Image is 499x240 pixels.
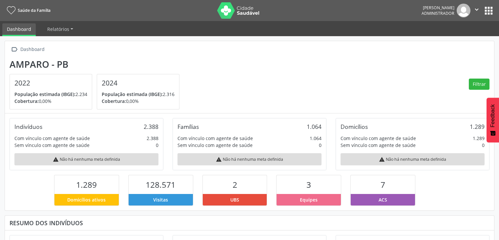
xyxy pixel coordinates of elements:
[5,5,51,16] a: Saúde da Família
[310,135,322,142] div: 1.064
[422,11,454,16] span: Administrador
[469,79,489,90] button: Filtrar
[14,91,75,97] span: População estimada (IBGE):
[381,179,385,190] span: 7
[19,45,46,54] div: Dashboard
[102,98,126,104] span: Cobertura:
[177,153,322,165] div: Não há nenhuma meta definida
[144,123,158,130] div: 2.388
[102,91,163,97] span: População estimada (IBGE):
[156,142,158,149] div: 0
[341,142,416,149] div: Sem vínculo com agente de saúde
[2,23,36,36] a: Dashboard
[14,142,90,149] div: Sem vínculo com agente de saúde
[14,153,158,165] div: Não há nenhuma meta definida
[307,123,322,130] div: 1.064
[146,179,176,190] span: 128.571
[300,196,318,203] span: Equipes
[14,123,42,130] div: Indivíduos
[147,135,158,142] div: 2.388
[10,59,184,70] div: Amparo - PB
[177,123,199,130] div: Famílias
[457,4,470,17] img: img
[14,91,87,98] p: 2.234
[102,91,175,98] p: 2.316
[177,135,253,142] div: Com vínculo com agente de saúde
[153,196,168,203] span: Visitas
[230,196,239,203] span: UBS
[14,98,87,105] p: 0,00%
[379,156,385,162] i: warning
[341,123,368,130] div: Domicílios
[47,26,69,32] span: Relatórios
[53,156,59,162] i: warning
[306,179,311,190] span: 3
[14,79,87,87] h4: 2022
[341,135,416,142] div: Com vínculo com agente de saúde
[10,45,46,54] a:  Dashboard
[43,23,78,35] a: Relatórios
[216,156,222,162] i: warning
[319,142,322,149] div: 0
[177,142,253,149] div: Sem vínculo com agente de saúde
[233,179,237,190] span: 2
[473,135,485,142] div: 1.289
[10,45,19,54] i: 
[102,98,175,105] p: 0,00%
[18,8,51,13] span: Saúde da Família
[473,6,480,13] i: 
[483,5,494,16] button: apps
[470,123,485,130] div: 1.289
[67,196,106,203] span: Domicílios ativos
[470,4,483,17] button: 
[482,142,485,149] div: 0
[10,219,489,227] div: Resumo dos indivíduos
[341,153,485,165] div: Não há nenhuma meta definida
[490,104,496,127] span: Feedback
[102,79,175,87] h4: 2024
[422,5,454,11] div: [PERSON_NAME]
[14,98,39,104] span: Cobertura:
[487,98,499,142] button: Feedback - Mostrar pesquisa
[14,135,90,142] div: Com vínculo com agente de saúde
[379,196,387,203] span: ACS
[76,179,97,190] span: 1.289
